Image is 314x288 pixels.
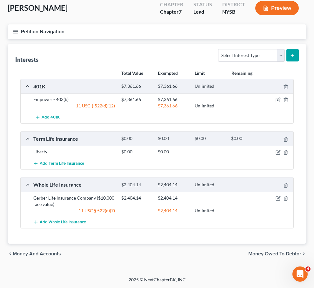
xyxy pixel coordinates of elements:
[155,195,191,201] div: $2,404.14
[40,220,86,225] span: Add Whole Life Insurance
[155,96,191,103] div: $7,361.66
[222,8,245,16] div: NYSB
[222,1,245,8] div: District
[40,161,84,166] span: Add Term Life Insurance
[155,103,191,109] div: $7,361.66
[118,136,155,142] div: $0.00
[301,251,306,256] i: chevron_right
[191,208,228,214] div: Unlimited
[179,9,182,15] span: 7
[15,56,38,63] div: Interests
[118,96,155,103] div: $7,361.66
[292,266,308,282] iframe: Intercom live chat
[160,1,183,8] div: Chapter
[155,182,191,188] div: $2,404.14
[8,24,306,39] button: Petition Navigation
[33,157,84,169] button: Add Term Life Insurance
[160,8,183,16] div: Chapter
[193,8,212,16] div: Lead
[231,70,252,76] strong: Remaining
[8,3,68,12] span: [PERSON_NAME]
[248,251,306,256] button: Money Owed to Debtor chevron_right
[155,149,191,155] div: $0.00
[30,195,118,208] div: Gerber Life Insurance Company ($10,000 face value)
[30,135,118,142] div: Term Life Insurance
[8,251,13,256] i: chevron_left
[228,136,264,142] div: $0.00
[42,115,60,120] span: Add 401K
[155,136,191,142] div: $0.00
[30,149,118,155] div: Liberty
[30,208,118,214] div: 11 USC § 522(d)(7)
[118,149,155,155] div: $0.00
[191,136,228,142] div: $0.00
[8,251,61,256] button: chevron_left Money and Accounts
[33,216,86,228] button: Add Whole Life Insurance
[118,195,155,201] div: $2,404.14
[305,266,311,272] span: 4
[30,96,118,103] div: Empower - 403(b)
[121,70,143,76] strong: Total Value
[191,103,228,109] div: Unlimited
[118,182,155,188] div: $2,404.14
[191,182,228,188] div: Unlimited
[248,251,301,256] span: Money Owed to Debtor
[191,83,228,89] div: Unlimited
[13,251,61,256] span: Money and Accounts
[30,103,118,109] div: 11 USC § 522(d)(12)
[195,70,205,76] strong: Limit
[158,70,178,76] strong: Exempted
[30,83,118,90] div: 401K
[155,83,191,89] div: $7,361.66
[155,208,191,214] div: $2,404.14
[43,277,271,288] div: 2025 © NextChapterBK, INC
[255,1,299,15] button: Preview
[30,181,118,188] div: Whole Life Insurance
[33,112,61,123] button: Add 401K
[193,1,212,8] div: Status
[118,83,155,89] div: $7,361.66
